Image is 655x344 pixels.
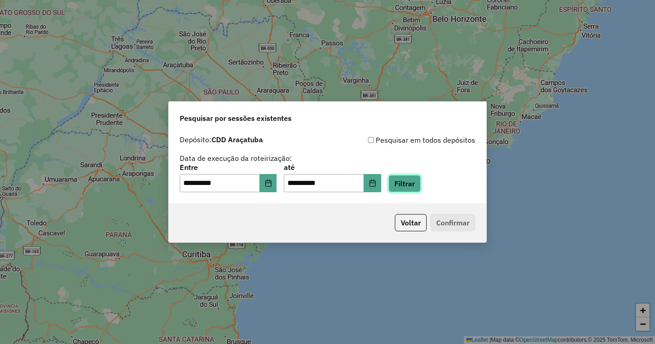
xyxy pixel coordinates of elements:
[180,113,292,124] span: Pesquisar por sessões existentes
[327,135,475,145] div: Pesquisar em todos depósitos
[395,214,427,231] button: Voltar
[212,135,263,144] strong: CDD Araçatuba
[364,174,381,192] button: Choose Date
[388,175,421,192] button: Filtrar
[260,174,277,192] button: Choose Date
[180,134,263,145] label: Depósito:
[284,162,381,173] label: até
[180,162,277,173] label: Entre
[180,153,292,164] label: Data de execução da roteirização:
